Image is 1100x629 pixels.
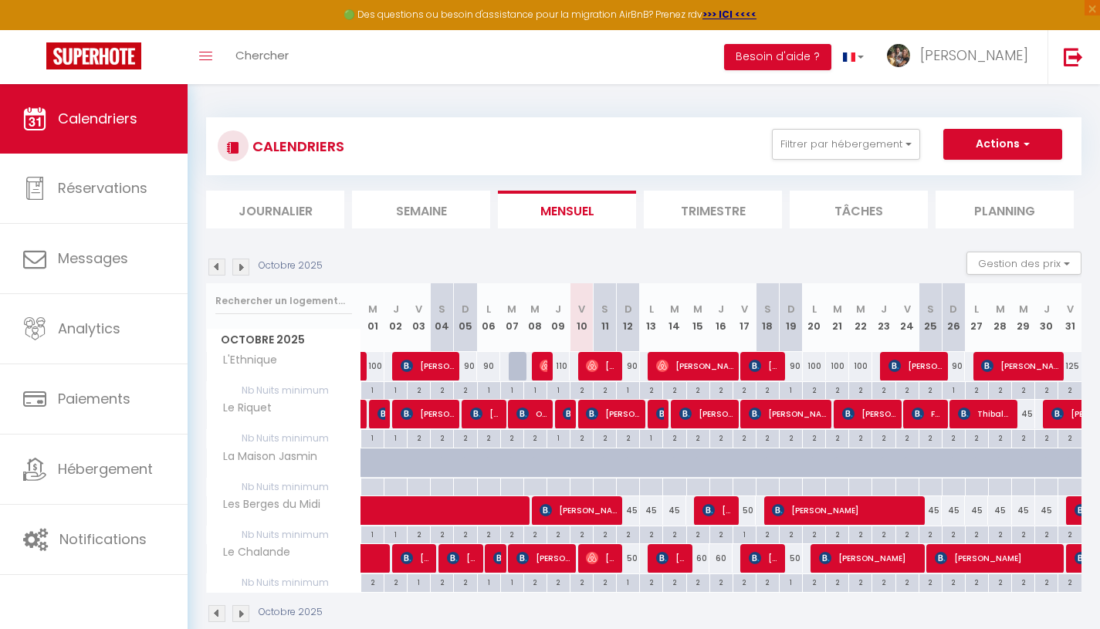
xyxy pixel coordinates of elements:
div: 2 [570,526,593,541]
div: 2 [919,574,942,589]
span: OrangeCHRISTIAN Pichon [516,399,547,428]
div: 2 [896,526,919,541]
div: 2 [756,526,779,541]
span: [PERSON_NAME] [586,543,617,573]
span: [PERSON_NAME] [819,543,919,573]
span: [PERSON_NAME] [377,399,385,428]
th: 09 [547,283,570,352]
abbr: J [881,302,887,316]
span: Nb Nuits minimum [207,526,360,543]
div: 90 [617,352,640,380]
span: Notifications [59,529,147,549]
div: 2 [524,526,547,541]
div: 2 [943,430,965,445]
div: 1 [361,382,384,397]
div: 125 [1058,352,1081,380]
div: 2 [687,574,709,589]
abbr: D [949,302,957,316]
div: 50 [779,544,802,573]
abbr: M [693,302,702,316]
th: 30 [1035,283,1058,352]
th: 04 [431,283,454,352]
button: Besoin d'aide ? [724,44,831,70]
div: 110 [547,352,570,380]
div: 2 [524,574,547,589]
div: 1 [617,574,639,589]
div: 2 [989,526,1011,541]
div: 2 [780,430,802,445]
abbr: M [833,302,842,316]
li: Journalier [206,191,344,228]
abbr: S [601,302,608,316]
li: Semaine [352,191,490,228]
span: L'Ethnique [209,352,281,369]
div: 45 [663,496,686,525]
div: 1 [478,574,500,589]
div: 2 [570,382,593,397]
abbr: V [415,302,422,316]
abbr: M [996,302,1005,316]
th: 03 [408,283,431,352]
div: 2 [919,526,942,541]
div: 2 [663,526,685,541]
div: 2 [687,430,709,445]
div: 100 [849,352,872,380]
div: 90 [779,352,802,380]
div: 2 [989,574,1011,589]
abbr: S [927,302,934,316]
div: 1 [780,574,802,589]
abbr: D [787,302,795,316]
span: [PERSON_NAME] [749,543,780,573]
th: 18 [756,283,779,352]
div: 2 [1058,430,1081,445]
span: Nb Nuits minimum [207,574,360,591]
div: 45 [1012,496,1035,525]
div: 2 [663,430,685,445]
span: [PERSON_NAME] [702,495,733,525]
div: 45 [919,496,942,525]
li: Mensuel [498,191,636,228]
span: [PERSON_NAME] [540,351,547,380]
div: 2 [478,430,500,445]
div: 2 [710,526,733,541]
div: 2 [966,526,988,541]
div: 2 [431,430,453,445]
div: 2 [1058,574,1081,589]
div: 45 [942,496,965,525]
div: 2 [640,526,662,541]
div: 2 [384,574,407,589]
span: Le Riquet [209,400,276,417]
div: 2 [454,430,476,445]
div: 100 [826,352,849,380]
span: [PERSON_NAME] [516,543,570,573]
span: [PERSON_NAME] [493,543,501,573]
span: [PERSON_NAME] [749,351,780,380]
div: 1 [547,430,570,445]
div: 45 [1012,400,1035,428]
div: 2 [594,526,616,541]
span: [PERSON_NAME] [401,543,432,573]
div: 2 [1012,526,1034,541]
span: Nb Nuits minimum [207,382,360,399]
span: Octobre 2025 [207,329,360,351]
div: 1 [384,430,407,445]
div: 2 [501,526,523,541]
div: 2 [617,526,639,541]
div: 2 [849,574,872,589]
span: [PERSON_NAME] [586,399,640,428]
abbr: V [904,302,911,316]
span: Analytics [58,319,120,338]
span: Hébergement [58,459,153,479]
abbr: M [856,302,865,316]
span: Nb Nuits minimum [207,479,360,495]
div: 1 [361,430,384,445]
div: 2 [872,574,895,589]
abbr: S [438,302,445,316]
div: 45 [617,496,640,525]
abbr: M [507,302,516,316]
span: La Maison Jasmin [209,448,321,465]
div: 2 [1035,430,1058,445]
div: 2 [803,526,825,541]
div: 100 [803,352,826,380]
div: 2 [478,526,500,541]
